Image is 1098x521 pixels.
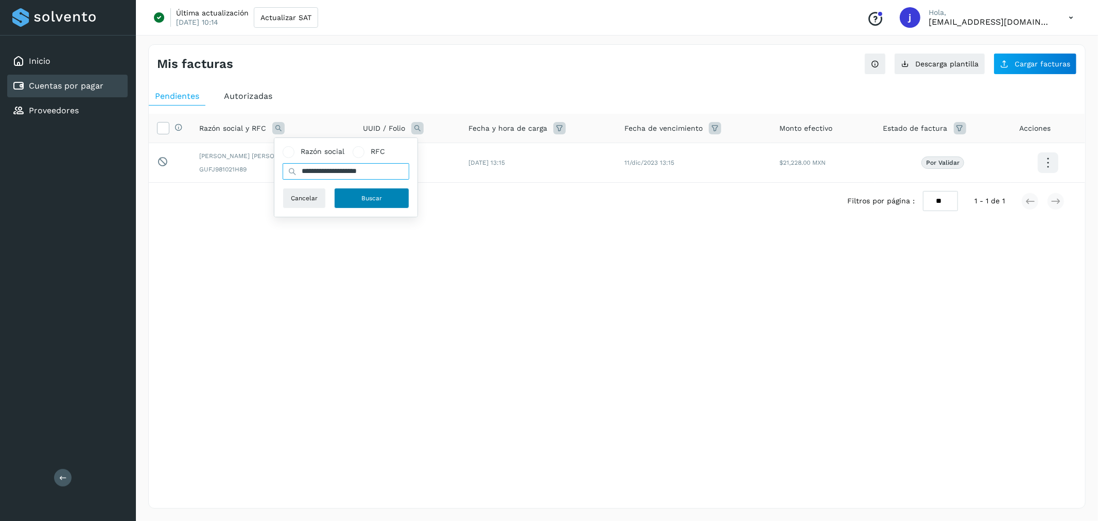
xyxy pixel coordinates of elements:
span: Cargar facturas [1015,60,1070,67]
span: 1 - 1 de 1 [974,196,1005,206]
p: Última actualización [176,8,249,18]
div: Inicio [7,50,128,73]
a: Proveedores [29,106,79,115]
div: Cuentas por pagar [7,75,128,97]
div: Proveedores [7,99,128,122]
span: Fecha y hora de carga [468,123,547,134]
span: [DATE] 13:15 [468,159,505,166]
p: Por validar [926,159,960,166]
span: Estado de factura [883,123,948,134]
a: Cuentas por pagar [29,81,103,91]
span: Filtros por página : [847,196,915,206]
span: 11/dic/2023 13:15 [624,159,674,166]
span: $21,228.00 MXN [779,159,826,166]
span: Descarga plantilla [915,60,979,67]
span: Razón social y RFC [199,123,266,134]
span: Fecha de vencimiento [624,123,703,134]
button: Actualizar SAT [254,7,318,28]
p: jrodriguez@kalapata.co [929,17,1052,27]
span: Pendientes [155,91,199,101]
button: Descarga plantilla [894,53,985,75]
button: Cargar facturas [994,53,1077,75]
h4: Mis facturas [157,57,233,72]
p: Hola, [929,8,1052,17]
span: Acciones [1019,123,1051,134]
span: Autorizadas [224,91,272,101]
a: Inicio [29,56,50,66]
span: [PERSON_NAME] [PERSON_NAME] [199,151,346,161]
span: GUFJ981021H89 [199,165,346,174]
span: Actualizar SAT [260,14,311,21]
span: Monto efectivo [779,123,832,134]
span: UUID / Folio [363,123,405,134]
p: [DATE] 10:14 [176,18,218,27]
